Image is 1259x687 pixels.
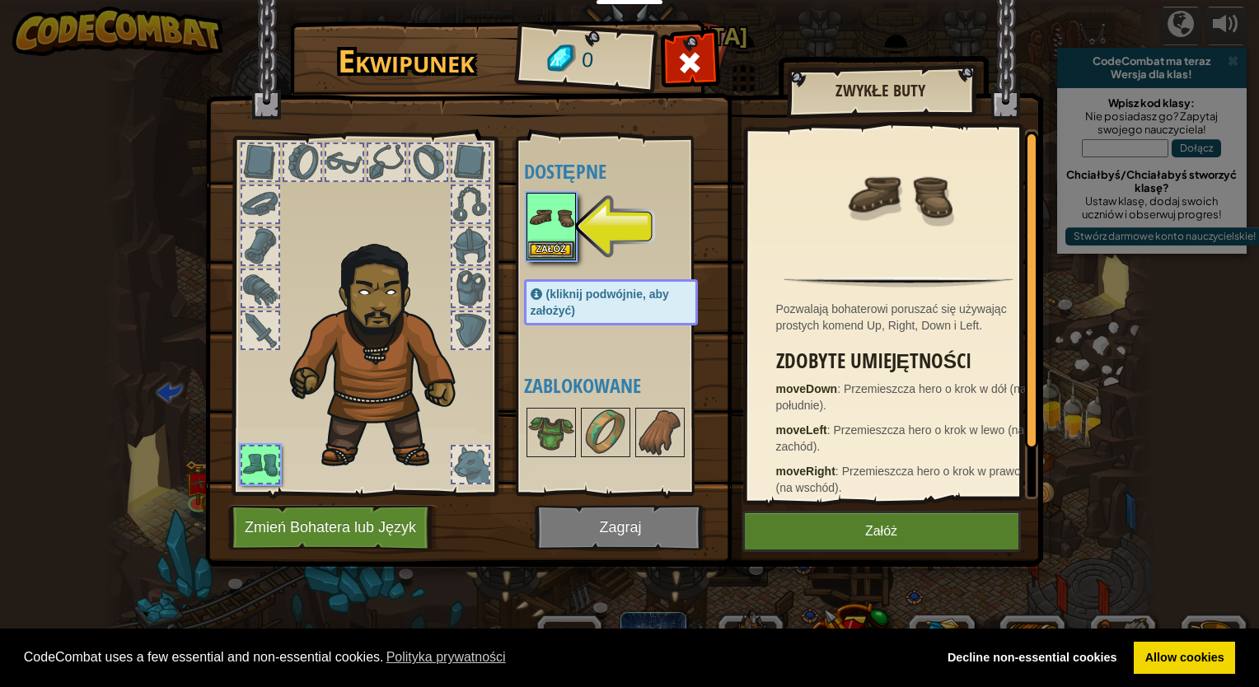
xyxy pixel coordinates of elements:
a: learn more about cookies [384,645,508,670]
span: : [837,382,844,395]
strong: moveLeft [776,423,827,437]
button: Zmień Bohatera lub Język [228,505,438,550]
h1: Ekwipunek [302,44,512,78]
span: : [835,465,842,478]
span: Przemieszcza hero o krok w lewo (na zachód). [776,423,1025,453]
h4: Dostępne [524,161,731,182]
button: Załóż [742,511,1021,552]
a: deny cookies [936,642,1128,675]
span: 0 [580,45,594,76]
span: : [827,423,834,437]
h2: Zwykłe Buty [803,82,958,100]
strong: moveDown [776,382,838,395]
span: (kliknij podwójnie, aby założyć) [531,287,669,317]
img: duelist_hair.png [282,231,484,471]
h4: Zablokowane [524,375,731,396]
button: Załóż [528,241,574,259]
img: portrait.png [528,194,574,241]
span: CodeCombat uses a few essential and non-essential cookies. [24,645,924,670]
img: portrait.png [845,142,952,249]
h3: Zdobyte umiejętności [776,350,1030,372]
img: portrait.png [583,409,629,456]
div: Pozwalają bohaterowi poruszać się używając prostych komend Up, Right, Down i Left. [776,301,1030,334]
strong: moveRight [776,465,835,478]
span: Przemieszcza hero o krok w prawo (na wschód). [776,465,1021,494]
span: Przemieszcza hero o krok w dół (na południe). [776,382,1027,412]
img: portrait.png [637,409,683,456]
img: portrait.png [528,409,574,456]
a: allow cookies [1134,642,1235,675]
img: hr.png [784,277,1013,287]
